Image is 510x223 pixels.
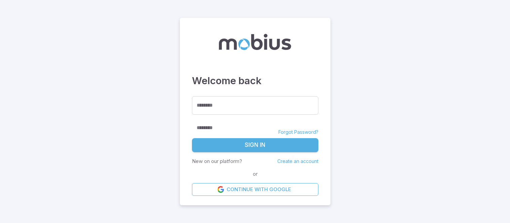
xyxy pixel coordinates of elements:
[192,138,318,152] button: Sign In
[192,73,318,88] h3: Welcome back
[192,158,242,165] p: New on our platform?
[192,183,318,196] a: Continue with Google
[251,170,259,178] span: or
[278,129,318,135] a: Forgot Password?
[277,158,318,164] a: Create an account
